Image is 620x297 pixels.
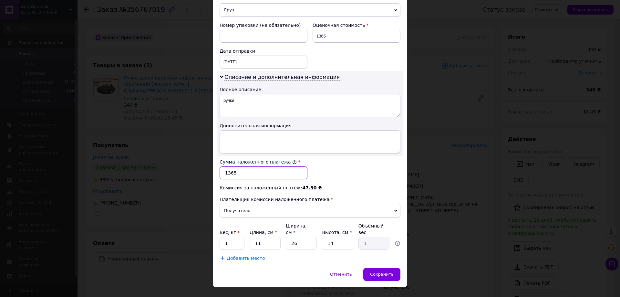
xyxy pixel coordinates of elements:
[220,3,400,17] span: Груз
[220,230,240,235] label: Вес, кг
[330,272,352,277] span: Отменить
[313,22,400,28] div: Оценочная стоимость
[286,223,306,235] label: Ширина, см
[220,185,400,191] div: Комиссия за наложенный платёж:
[250,230,277,235] label: Длина, см
[220,22,307,28] div: Номер упаковки (не обязательно)
[302,185,322,190] span: 47.30 ₴
[220,159,297,164] label: Сумма наложенного платежа
[220,48,307,54] div: Дата отправки
[322,230,352,235] label: Высота, см
[220,197,329,202] span: Плательщик комиссии наложенного платежа
[220,122,400,129] div: Дополнительная информация
[370,272,394,277] span: Сохранить
[220,86,400,93] div: Полное описание
[358,223,389,236] div: Объёмный вес
[220,94,400,117] textarea: ручки
[224,74,340,80] span: Описание и дополнительная информация
[220,204,400,217] span: Получатель
[227,256,265,261] span: Добавить место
